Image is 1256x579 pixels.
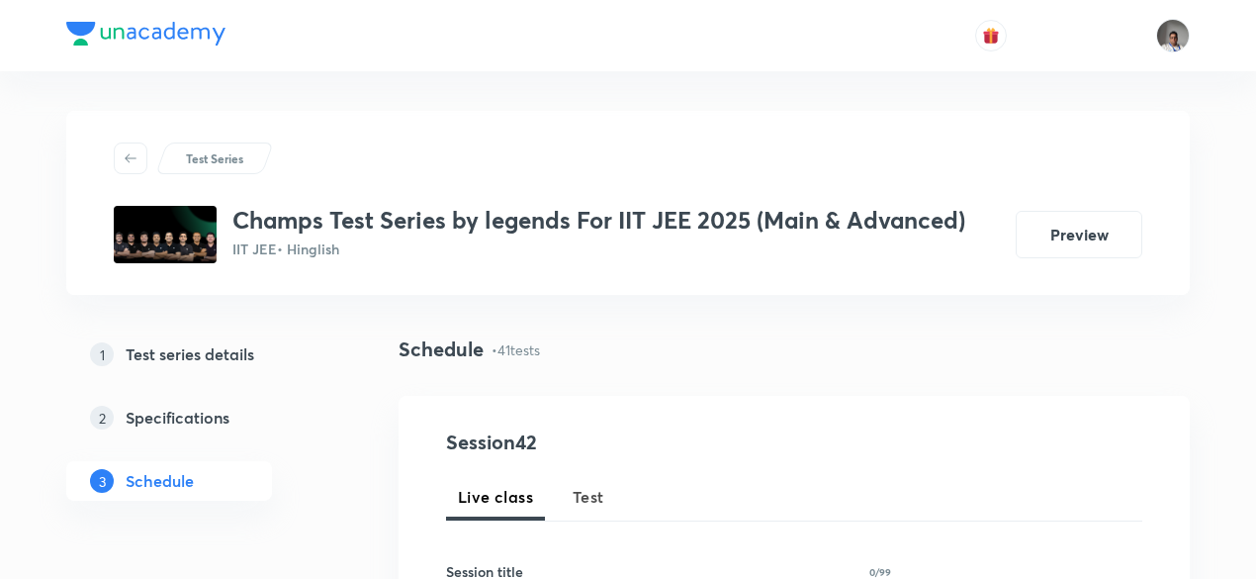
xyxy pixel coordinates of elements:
p: 3 [90,469,114,493]
h4: Session 42 [446,428,807,457]
p: 2 [90,406,114,430]
h5: Schedule [126,469,194,493]
button: Preview [1016,211,1142,258]
p: 1 [90,342,114,366]
p: IIT JEE • Hinglish [232,239,965,259]
p: 0/99 [869,567,891,577]
h5: Specifications [126,406,229,430]
h4: Schedule [399,335,484,364]
button: avatar [975,20,1007,51]
p: Test Series [186,149,243,167]
img: 86462a30332a412992416a9defe1af2a.png [114,206,217,263]
img: Vikram Mathur [1156,19,1190,52]
img: Company Logo [66,22,225,46]
img: avatar [982,27,1000,45]
a: 2Specifications [66,398,335,437]
a: Company Logo [66,22,225,50]
span: Live class [458,485,533,509]
h3: Champs Test Series by legends For IIT JEE 2025 (Main & Advanced) [232,206,965,235]
h5: Test series details [126,342,254,366]
span: Test [573,485,604,509]
p: • 41 tests [492,339,540,360]
a: 1Test series details [66,335,335,374]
